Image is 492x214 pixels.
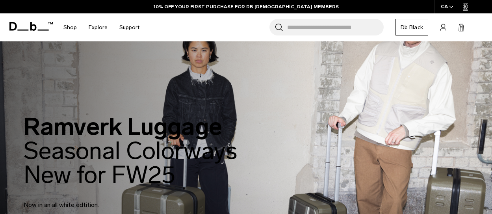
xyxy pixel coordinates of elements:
[63,13,77,41] a: Shop
[119,13,139,41] a: Support
[24,136,237,189] span: Seasonal Colorways New for FW25
[89,13,108,41] a: Explore
[24,115,237,187] h2: Ramverk Luggage
[58,13,145,41] nav: Main Navigation
[395,19,428,35] a: Db Black
[154,3,339,10] a: 10% OFF YOUR FIRST PURCHASE FOR DB [DEMOGRAPHIC_DATA] MEMBERS
[24,191,213,210] p: Now in an all white edtition.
